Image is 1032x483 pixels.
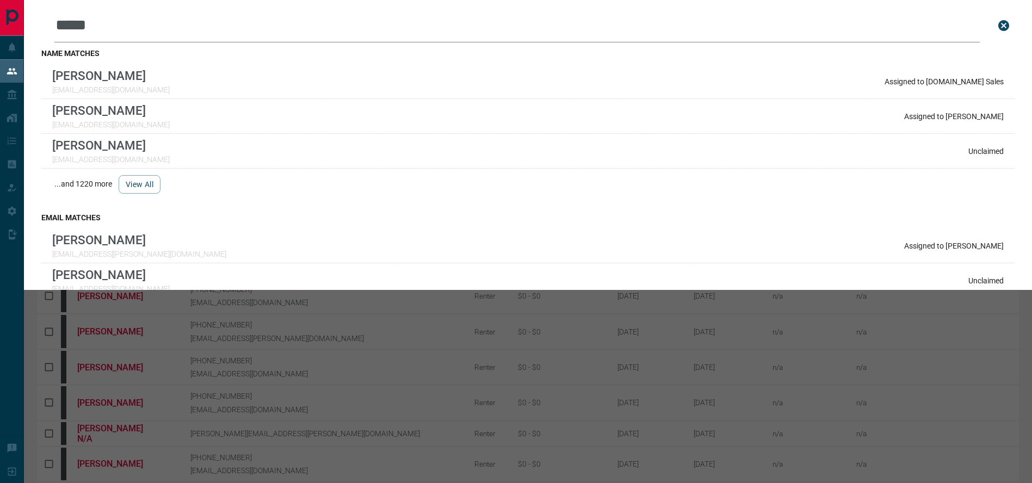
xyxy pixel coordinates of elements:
div: ...and 1220 more [41,169,1015,200]
p: [PERSON_NAME] [52,138,170,152]
p: Assigned to [PERSON_NAME] [904,242,1004,250]
p: [PERSON_NAME] [52,69,170,83]
p: Unclaimed [968,276,1004,285]
p: [EMAIL_ADDRESS][DOMAIN_NAME] [52,120,170,129]
p: [EMAIL_ADDRESS][PERSON_NAME][DOMAIN_NAME] [52,250,226,258]
p: [PERSON_NAME] [52,268,170,282]
button: view all [119,175,160,194]
p: [PERSON_NAME] [52,233,226,247]
p: [PERSON_NAME] [52,103,170,117]
h3: email matches [41,213,1015,222]
p: [EMAIL_ADDRESS][DOMAIN_NAME] [52,85,170,94]
p: [EMAIL_ADDRESS][DOMAIN_NAME] [52,284,170,293]
p: Assigned to [DOMAIN_NAME] Sales [885,77,1004,86]
h3: name matches [41,49,1015,58]
button: close search bar [993,15,1015,36]
p: Assigned to [PERSON_NAME] [904,112,1004,121]
p: Unclaimed [968,147,1004,156]
p: [EMAIL_ADDRESS][DOMAIN_NAME] [52,155,170,164]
